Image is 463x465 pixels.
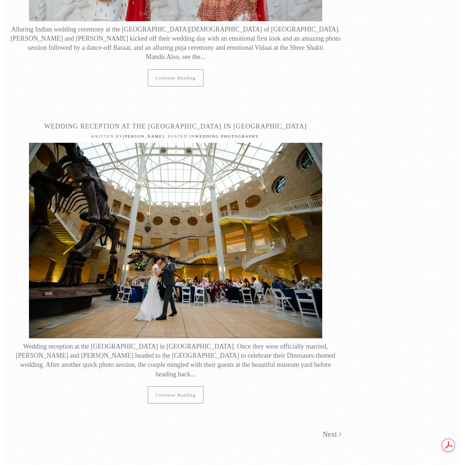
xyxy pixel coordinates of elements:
[29,143,322,338] img: Wedding Reception at the Fernbank Museum in Atlanta
[148,386,203,403] a: Continue reading
[44,123,307,130] a: Wedding Reception At The [GEOGRAPHIC_DATA] In [GEOGRAPHIC_DATA]
[323,429,341,440] a: Next page
[10,25,342,62] div: Alluring Indian wedding ceremony at the [GEOGRAPHIC_DATA][DEMOGRAPHIC_DATA] of [GEOGRAPHIC_DATA]....
[10,342,342,379] div: Wedding reception at the [GEOGRAPHIC_DATA] in [GEOGRAPHIC_DATA]. Once they were officially marrie...
[123,134,164,138] a: [PERSON_NAME]
[29,236,322,243] a: Wedding Reception at the Fernbank Museum in Atlanta
[195,134,259,138] a: Wedding Photography
[148,69,203,86] a: Continue reading
[10,133,342,139] p: Written by . Posted in .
